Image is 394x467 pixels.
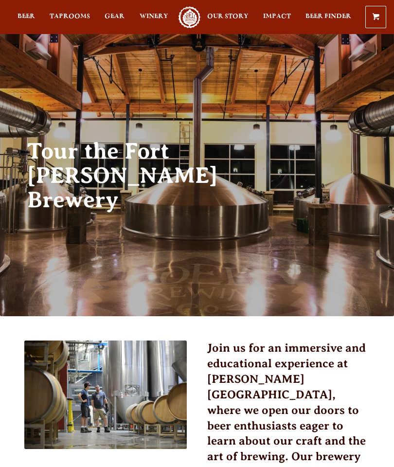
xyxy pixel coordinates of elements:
span: Gear [105,13,125,20]
a: Impact [263,6,291,28]
a: Gear [105,6,125,28]
a: Beer Finder [305,6,351,28]
span: Winery [140,13,168,20]
a: Taprooms [50,6,90,28]
span: Beer [18,13,35,20]
a: Beer [18,6,35,28]
a: Our Story [207,6,249,28]
span: Beer Finder [305,13,351,20]
h2: Tour the Fort [PERSON_NAME] Brewery [27,139,237,212]
a: Odell Home [178,6,202,28]
img: 51296704916_1a94a6d996_c [24,341,187,449]
span: Our Story [207,13,249,20]
a: Winery [140,6,168,28]
span: Impact [263,13,291,20]
span: Taprooms [50,13,90,20]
